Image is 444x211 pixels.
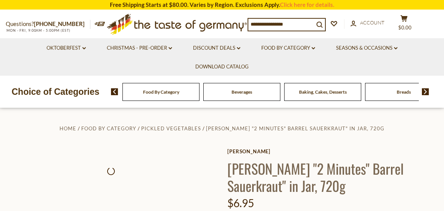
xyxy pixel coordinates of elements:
[111,88,118,95] img: previous arrow
[227,196,254,209] span: $6.95
[193,44,240,52] a: Discount Deals
[261,44,315,52] a: Food By Category
[195,63,249,71] a: Download Catalog
[232,89,252,95] a: Beverages
[360,19,384,26] span: Account
[397,89,411,95] a: Breads
[336,44,397,52] a: Seasons & Occasions
[141,125,201,131] a: Pickled Vegetables
[34,20,85,27] a: [PHONE_NUMBER]
[47,44,86,52] a: Oktoberfest
[206,125,384,131] a: [PERSON_NAME] "2 Minutes" Barrel Sauerkraut" in Jar, 720g
[227,160,438,194] h1: [PERSON_NAME] "2 Minutes" Barrel Sauerkraut" in Jar, 720g
[6,28,71,32] span: MON - FRI, 9:00AM - 5:00PM (EST)
[143,89,179,95] a: Food By Category
[280,1,334,8] a: Click here for details.
[107,44,172,52] a: Christmas - PRE-ORDER
[227,148,438,154] a: [PERSON_NAME]
[351,19,384,27] a: Account
[60,125,76,131] a: Home
[398,24,412,31] span: $0.00
[422,88,429,95] img: next arrow
[6,19,90,29] p: Questions?
[299,89,347,95] a: Baking, Cakes, Desserts
[393,15,415,34] button: $0.00
[81,125,136,131] a: Food By Category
